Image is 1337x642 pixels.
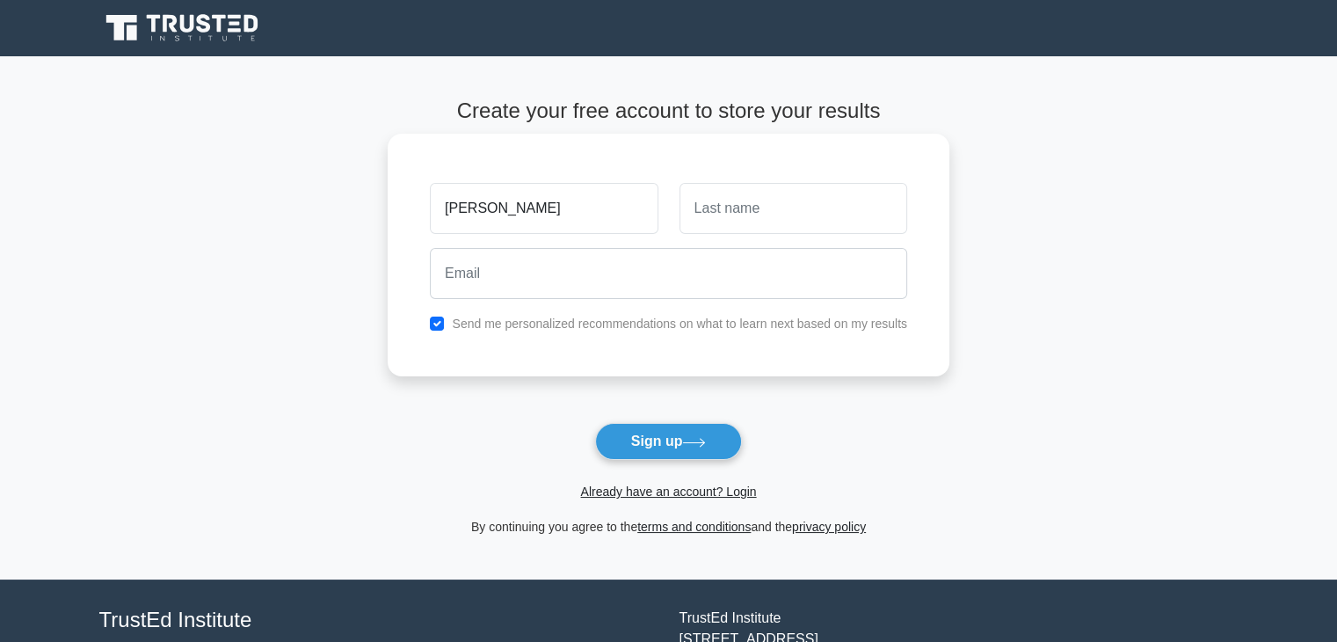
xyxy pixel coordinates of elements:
a: terms and conditions [637,520,751,534]
a: Already have an account? Login [580,485,756,499]
input: Email [430,248,907,299]
input: Last name [679,183,907,234]
button: Sign up [595,423,743,460]
div: By continuing you agree to the and the [377,516,960,537]
h4: Create your free account to store your results [388,98,949,124]
input: First name [430,183,658,234]
label: Send me personalized recommendations on what to learn next based on my results [452,317,907,331]
h4: TrustEd Institute [99,608,658,633]
a: privacy policy [792,520,866,534]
